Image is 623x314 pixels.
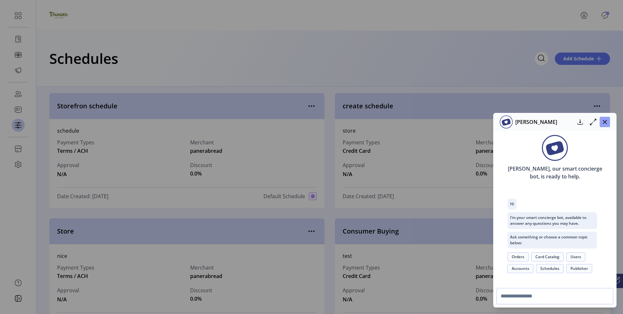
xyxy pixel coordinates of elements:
p: I’m your smart concierge bot, available to answer any questions you may have. [507,212,597,229]
button: Users [566,252,585,261]
p: [PERSON_NAME] [513,118,557,126]
button: Accounts [507,264,533,273]
p: [PERSON_NAME], our smart concierge bot, is ready to help. [497,161,613,184]
button: Publisher [566,264,592,273]
p: Hi [507,199,517,210]
p: Ask something or choose a common topic below: [507,232,597,248]
button: Orders [507,252,529,261]
button: Schedules [536,264,564,273]
button: Card Catalog [531,252,564,261]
